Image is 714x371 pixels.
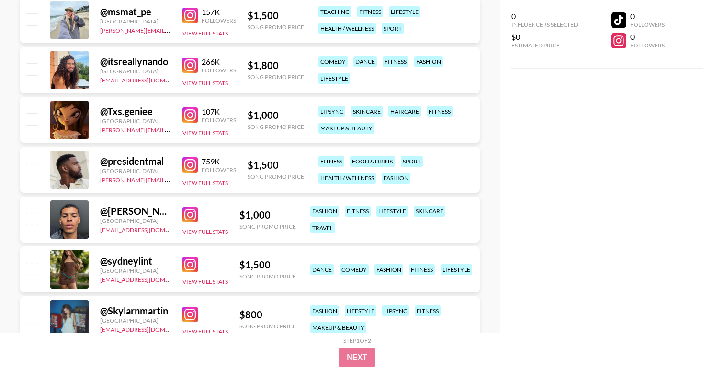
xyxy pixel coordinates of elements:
[100,117,171,125] div: [GEOGRAPHIC_DATA]
[100,68,171,75] div: [GEOGRAPHIC_DATA]
[382,305,409,316] div: lipsync
[239,259,296,271] div: $ 1,500
[239,323,296,330] div: Song Promo Price
[100,174,242,184] a: [PERSON_NAME][EMAIL_ADDRESS][DOMAIN_NAME]
[248,10,304,22] div: $ 1,500
[318,6,351,17] div: teaching
[202,107,236,116] div: 107K
[383,56,408,67] div: fitness
[100,224,196,233] a: [EMAIL_ADDRESS][DOMAIN_NAME]
[511,12,578,21] div: 0
[382,23,404,34] div: sport
[100,155,171,167] div: @ presidentmal
[374,264,403,275] div: fashion
[100,217,171,224] div: [GEOGRAPHIC_DATA]
[182,207,198,222] img: Instagram
[100,105,171,117] div: @ Txs.geniee
[182,179,228,186] button: View Full Stats
[202,157,236,166] div: 759K
[376,206,408,217] div: lifestyle
[353,56,377,67] div: dance
[345,305,376,316] div: lifestyle
[100,255,171,267] div: @ sydneylint
[415,305,441,316] div: fitness
[351,106,383,117] div: skincare
[357,6,383,17] div: fitness
[318,106,345,117] div: lipsync
[182,129,228,137] button: View Full Stats
[202,57,236,67] div: 266K
[382,173,410,184] div: fashion
[339,348,375,367] button: Next
[100,75,196,84] a: [EMAIL_ADDRESS][DOMAIN_NAME]
[182,30,228,37] button: View Full Stats
[202,166,236,174] div: Followers
[389,6,420,17] div: lifestyle
[310,305,339,316] div: fashion
[630,21,665,28] div: Followers
[100,6,171,18] div: @ msmat_pe
[248,123,304,130] div: Song Promo Price
[202,17,236,24] div: Followers
[100,267,171,274] div: [GEOGRAPHIC_DATA]
[100,305,171,317] div: @ Skylarnmartin
[666,323,703,359] iframe: Drift Widget Chat Controller
[310,264,334,275] div: dance
[248,109,304,121] div: $ 1,000
[343,337,371,344] div: Step 1 of 2
[427,106,453,117] div: fitness
[100,324,196,333] a: [EMAIL_ADDRESS][DOMAIN_NAME]
[409,264,435,275] div: fitness
[310,322,366,333] div: makeup & beauty
[100,167,171,174] div: [GEOGRAPHIC_DATA]
[182,257,198,272] img: Instagram
[182,8,198,23] img: Instagram
[248,173,304,180] div: Song Promo Price
[414,56,443,67] div: fashion
[345,206,371,217] div: fitness
[350,156,395,167] div: food & drink
[248,159,304,171] div: $ 1,500
[182,328,228,335] button: View Full Stats
[182,107,198,123] img: Instagram
[100,56,171,68] div: @ itsreallynando
[318,56,348,67] div: comedy
[318,73,350,84] div: lifestyle
[182,228,228,235] button: View Full Stats
[441,264,472,275] div: lifestyle
[318,123,374,134] div: makeup & beauty
[318,173,376,184] div: health / wellness
[182,58,198,73] img: Instagram
[630,32,665,42] div: 0
[239,309,296,321] div: $ 800
[310,222,335,233] div: travel
[202,7,236,17] div: 157K
[100,125,242,134] a: [PERSON_NAME][EMAIL_ADDRESS][DOMAIN_NAME]
[511,21,578,28] div: Influencers Selected
[340,264,369,275] div: comedy
[414,206,445,217] div: skincare
[182,278,228,285] button: View Full Stats
[239,209,296,221] div: $ 1,000
[202,67,236,74] div: Followers
[100,18,171,25] div: [GEOGRAPHIC_DATA]
[248,73,304,81] div: Song Promo Price
[630,42,665,49] div: Followers
[630,12,665,21] div: 0
[202,116,236,124] div: Followers
[239,223,296,230] div: Song Promo Price
[182,307,198,322] img: Instagram
[100,205,171,217] div: @ [PERSON_NAME]
[310,206,339,217] div: fashion
[100,25,242,34] a: [PERSON_NAME][EMAIL_ADDRESS][DOMAIN_NAME]
[388,106,421,117] div: haircare
[239,273,296,280] div: Song Promo Price
[511,42,578,49] div: Estimated Price
[318,23,376,34] div: health / wellness
[401,156,423,167] div: sport
[100,274,196,283] a: [EMAIL_ADDRESS][DOMAIN_NAME]
[182,157,198,173] img: Instagram
[318,156,344,167] div: fitness
[248,23,304,31] div: Song Promo Price
[100,317,171,324] div: [GEOGRAPHIC_DATA]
